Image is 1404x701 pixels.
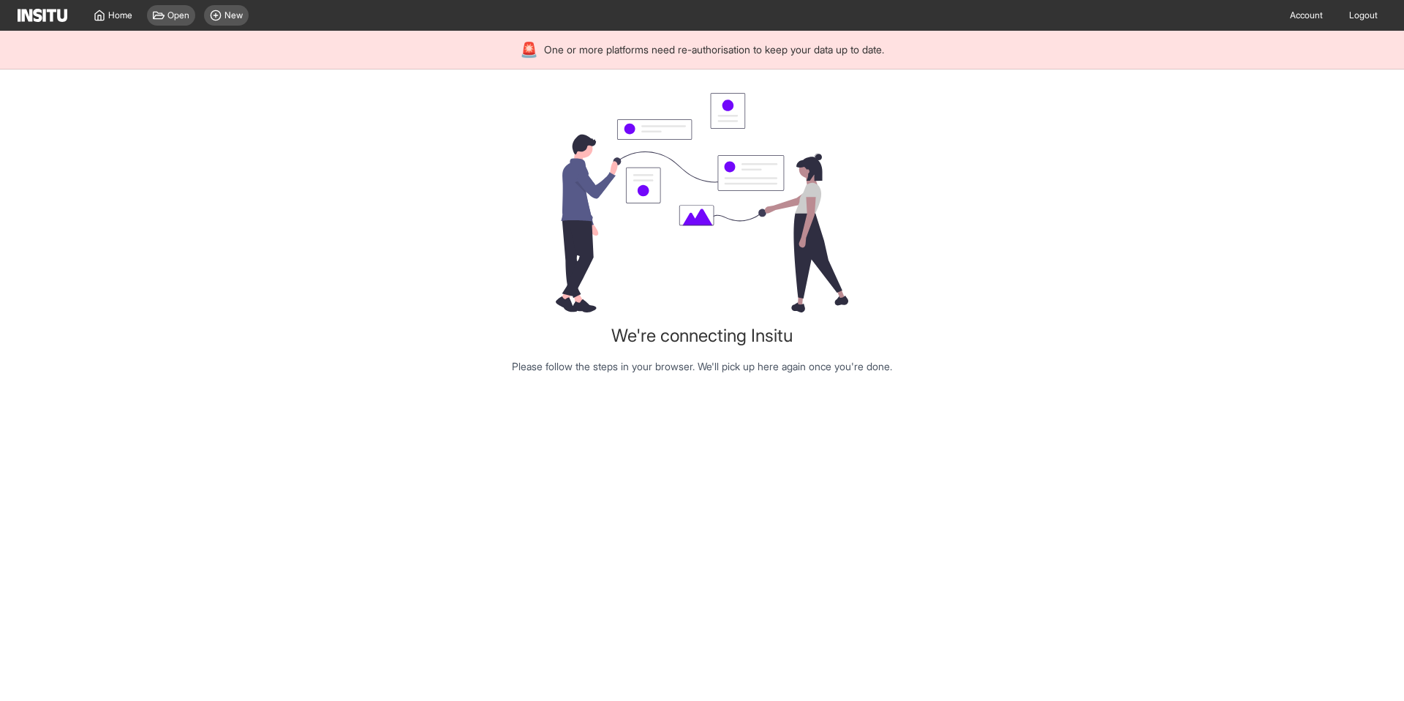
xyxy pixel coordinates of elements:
span: Home [108,10,132,21]
img: Logo [18,9,67,22]
div: 🚨 [520,40,538,60]
span: New [224,10,243,21]
h1: We're connecting Insitu [611,324,793,348]
span: Open [167,10,189,21]
span: One or more platforms need re-authorisation to keep your data up to date. [544,42,884,57]
p: Please follow the steps in your browser. We'll pick up here again once you're done. [512,359,892,374]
